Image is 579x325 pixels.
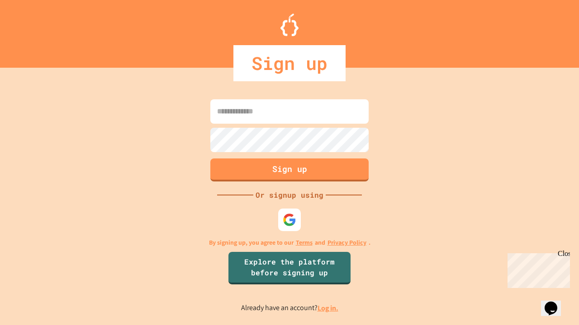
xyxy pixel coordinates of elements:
[296,238,313,247] a: Terms
[280,14,299,36] img: Logo.svg
[210,158,369,181] button: Sign up
[233,45,346,81] div: Sign up
[4,4,62,57] div: Chat with us now!Close
[283,213,296,227] img: google-icon.svg
[327,238,366,247] a: Privacy Policy
[228,252,351,284] a: Explore the platform before signing up
[504,250,570,288] iframe: chat widget
[209,238,370,247] p: By signing up, you agree to our and .
[241,302,338,314] p: Already have an account?
[318,303,338,313] a: Log in.
[541,289,570,316] iframe: chat widget
[253,190,326,200] div: Or signup using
